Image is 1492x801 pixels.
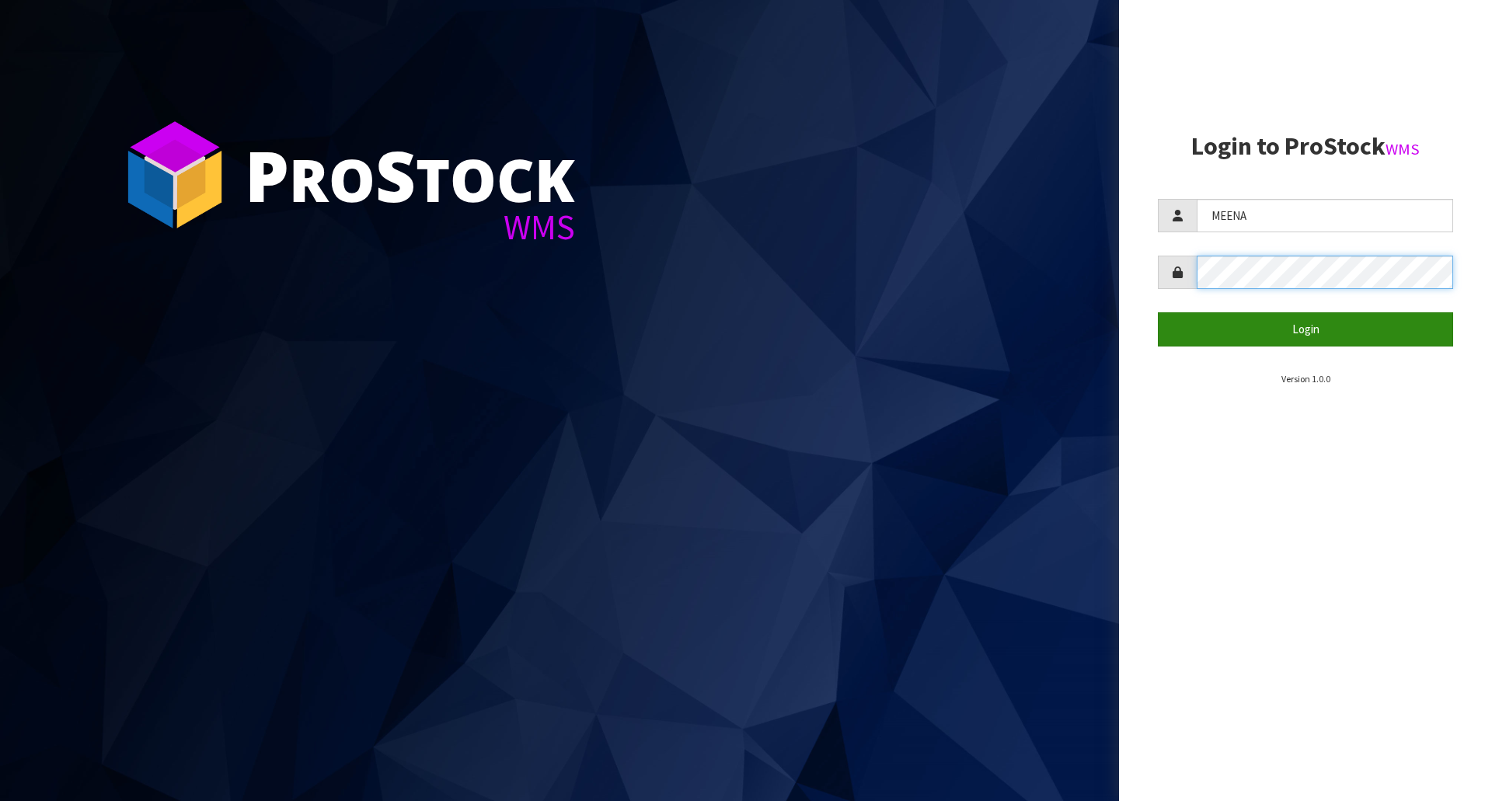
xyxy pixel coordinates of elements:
[117,117,233,233] img: ProStock Cube
[245,140,575,210] div: ro tock
[1158,312,1453,346] button: Login
[245,127,289,222] span: P
[1281,373,1330,385] small: Version 1.0.0
[1197,199,1453,232] input: Username
[375,127,416,222] span: S
[1158,133,1453,160] h2: Login to ProStock
[1386,139,1420,159] small: WMS
[245,210,575,245] div: WMS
